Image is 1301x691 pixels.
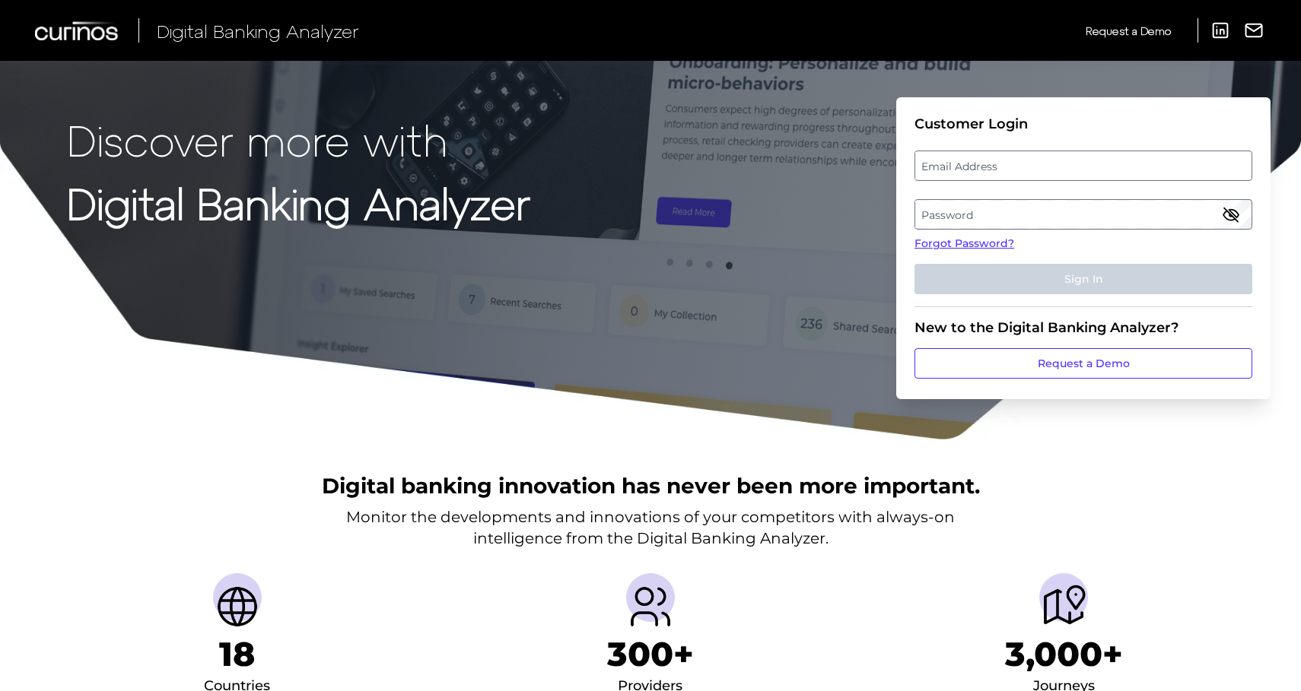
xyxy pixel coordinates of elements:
button: Sign In [915,264,1252,294]
a: Request a Demo [1086,18,1171,43]
a: Request a Demo [915,348,1252,379]
h1: 3,000+ [1005,634,1123,674]
label: Email Address [915,152,1251,179]
div: Customer Login [915,116,1252,132]
h1: 18 [219,634,255,674]
img: Journeys [1039,582,1088,631]
p: Discover more with [67,116,530,163]
span: Request a Demo [1086,24,1171,37]
a: Forgot Password? [915,236,1252,252]
img: Countries [213,582,262,631]
p: Monitor the developments and innovations of your competitors with always-on intelligence from the... [346,506,955,549]
div: New to the Digital Banking Analyzer? [915,319,1252,336]
img: Curinos [35,21,120,40]
label: Password [915,201,1251,228]
strong: Digital Banking Analyzer [67,177,530,228]
h2: Digital banking innovation has never been more important. [322,471,980,500]
h1: 300+ [607,634,694,674]
img: Providers [626,582,675,631]
span: Digital Banking Analyzer [157,20,359,42]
